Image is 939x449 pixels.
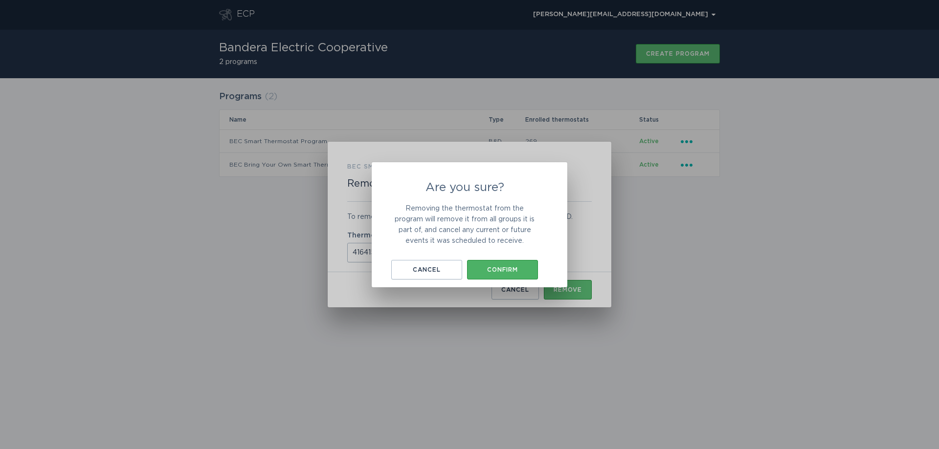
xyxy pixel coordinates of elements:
button: Confirm [467,260,538,279]
div: Confirm [472,267,533,273]
div: Are you sure? [372,162,567,287]
button: Cancel [391,260,462,279]
h2: Are you sure? [391,182,538,193]
div: Cancel [396,267,457,273]
p: Removing the thermostat from the program will remove it from all groups it is part of, and cancel... [391,203,538,246]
